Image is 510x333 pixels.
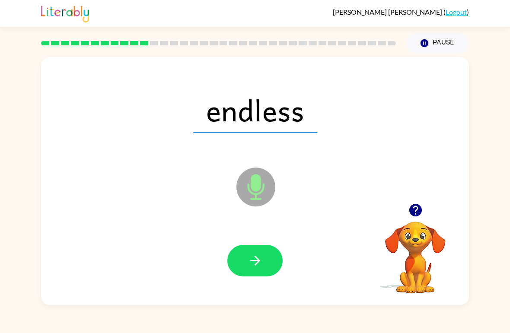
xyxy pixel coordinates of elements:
[406,33,469,53] button: Pause
[333,8,443,16] span: [PERSON_NAME] [PERSON_NAME]
[372,208,459,295] video: Your browser must support playing .mp4 files to use Literably. Please try using another browser.
[446,8,467,16] a: Logout
[333,8,469,16] div: ( )
[41,3,89,22] img: Literably
[193,88,317,133] span: endless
